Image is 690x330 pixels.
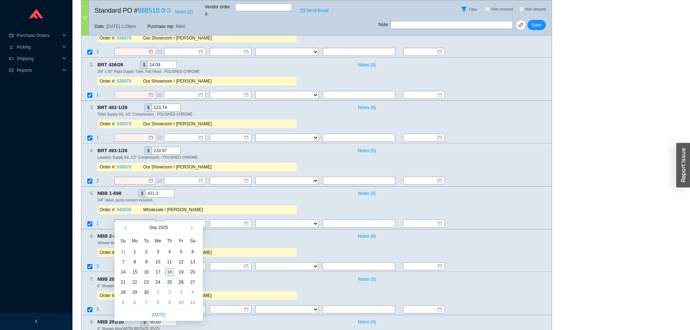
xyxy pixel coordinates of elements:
[96,135,99,141] span: 1
[166,278,173,286] div: 25
[458,3,470,15] button: Filter
[129,297,141,308] td: 2025-10-06
[97,104,134,112] span: BRT 482-1/26
[119,278,127,286] div: 21
[96,92,99,97] span: 1
[525,7,546,11] span: Hide delayed
[154,278,162,286] div: 24
[142,288,150,296] div: 30
[119,268,127,276] div: 14
[175,277,187,287] td: 2025-09-26
[175,287,187,297] td: 2025-10-03
[187,277,198,287] td: 2025-09-27
[81,190,94,197] div: 5 .
[189,288,197,296] div: 4
[164,235,175,247] th: Th
[129,257,141,267] td: 2025-09-08
[138,189,146,197] div: $
[142,298,150,306] div: 7
[152,267,164,277] td: 2025-09-17
[97,198,153,202] span: 3/4" Valve, quick connect included.
[141,267,152,277] td: 2025-09-16
[100,122,116,127] span: Order #:
[154,288,162,296] div: 1
[96,178,100,183] span: 2
[143,122,212,127] span: Our Showroom / [PERSON_NAME]
[100,250,116,255] span: Order #:
[97,155,198,159] span: Lavatory Supply Kit, 1/2" Compression - POLISHED CHROME
[117,247,129,257] td: 2025-08-31
[81,147,94,154] div: 4 .
[176,23,185,30] span: Rikki
[17,30,60,41] span: Purchase Orders
[189,278,197,286] div: 27
[119,288,127,296] div: 28
[96,264,100,269] span: 3
[164,267,175,277] td: 2025-09-18
[97,70,200,74] span: 3/8" x 20" Rigid Supply Tube, Flat Head - POLISHED CHROME
[123,189,127,197] div: Copy
[81,318,94,326] div: 8 .
[358,190,376,197] span: Notes ( 0 )
[141,257,152,267] td: 2025-09-09
[96,221,99,226] span: 1
[141,318,148,326] div: $
[485,7,490,12] input: Hide received
[152,247,164,257] td: 2025-09-03
[164,247,175,257] td: 2025-09-04
[158,179,162,183] span: form
[158,221,162,226] span: form
[175,235,187,247] th: Fr
[175,297,187,308] td: 2025-10-10
[81,233,94,240] div: 6 .
[379,21,389,29] span: Note :
[355,189,376,195] button: Notes (0)
[119,298,127,306] div: 5
[189,268,197,276] div: 20
[81,104,94,111] div: 3 .
[143,79,212,84] span: Our Showroom / [PERSON_NAME]
[83,15,88,20] span: down
[143,207,203,212] span: Wholesale / [PERSON_NAME]
[97,318,130,326] span: NBB 201/10
[177,288,185,296] div: 3
[95,5,159,16] span: Standard PO #
[129,147,134,155] div: Copy
[358,61,376,68] span: Notes ( 0 )
[141,297,152,308] td: 2025-10-07
[187,287,198,297] td: 2025-10-04
[141,287,152,297] td: 2025-09-30
[355,275,376,280] button: Notes (0)
[17,53,60,64] span: Shipping
[516,20,526,30] a: link
[117,122,131,127] a: 936879
[355,147,376,152] button: Notes (0)
[358,147,376,154] span: Notes ( 0 )
[131,298,139,306] div: 6
[158,222,168,233] button: 2025
[152,257,164,267] td: 2025-09-10
[117,207,131,212] a: 940535
[97,275,133,283] span: NBB 200/15P
[166,288,173,296] div: 2
[141,235,152,247] th: Tu
[119,258,127,266] div: 7
[81,61,94,68] div: 2 .
[158,50,162,54] span: form
[100,293,116,298] span: Order #:
[164,297,175,308] td: 2025-10-09
[161,8,165,13] span: copy
[459,6,469,12] span: filter
[131,278,139,286] div: 22
[164,287,175,297] td: 2025-10-02
[131,248,139,256] div: 1
[161,7,165,14] div: Copy
[187,297,198,308] td: 2025-10-11
[166,298,173,306] div: 9
[154,268,162,276] div: 17
[100,36,116,41] span: Order #:
[469,8,477,12] span: Filter
[187,257,198,267] td: 2025-09-13
[166,258,173,266] div: 11
[117,36,131,41] a: 936879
